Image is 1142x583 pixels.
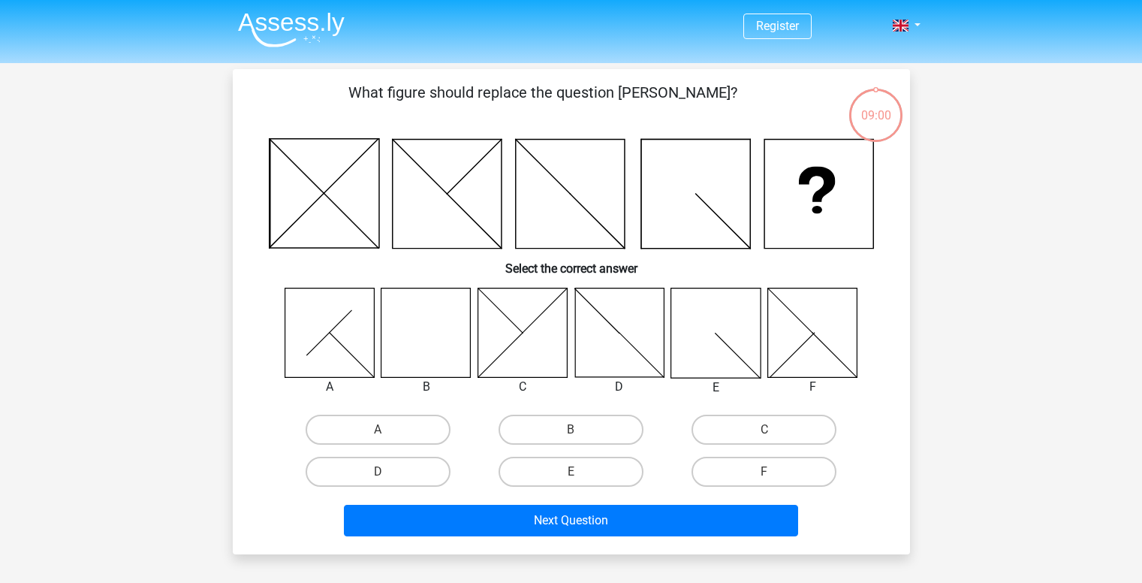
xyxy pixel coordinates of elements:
[756,378,869,396] div: F
[692,415,836,445] label: C
[257,81,830,126] p: What figure should replace the question [PERSON_NAME]?
[499,415,643,445] label: B
[344,505,798,536] button: Next Question
[499,457,643,487] label: E
[466,378,580,396] div: C
[563,378,676,396] div: D
[756,19,799,33] a: Register
[257,249,886,276] h6: Select the correct answer
[692,457,836,487] label: F
[238,12,345,47] img: Assessly
[306,457,450,487] label: D
[273,378,387,396] div: A
[848,87,904,125] div: 09:00
[659,379,773,397] div: E
[306,415,450,445] label: A
[369,378,483,396] div: B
